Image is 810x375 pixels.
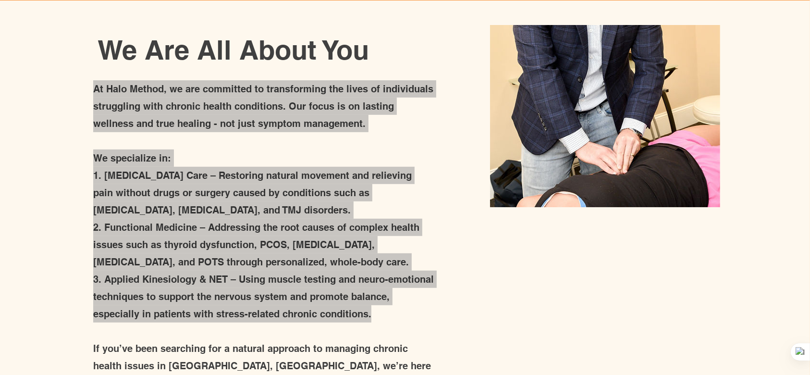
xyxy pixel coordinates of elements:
[93,170,412,216] span: 1. [MEDICAL_DATA] Care – Restoring natural movement and relieving pain without drugs or surgery c...
[93,274,434,320] span: 3. Applied Kinesiology & NET – Using muscle testing and neuro-emotional techniques to support the...
[93,222,419,268] span: 2. Functional Medicine – Addressing the root causes of complex health issues such as thyroid dysf...
[93,83,433,129] span: At Halo Method, we are committed to transforming the lives of individuals struggling with chronic...
[98,34,369,66] span: We Are All About You
[93,152,171,164] span: We specialize in:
